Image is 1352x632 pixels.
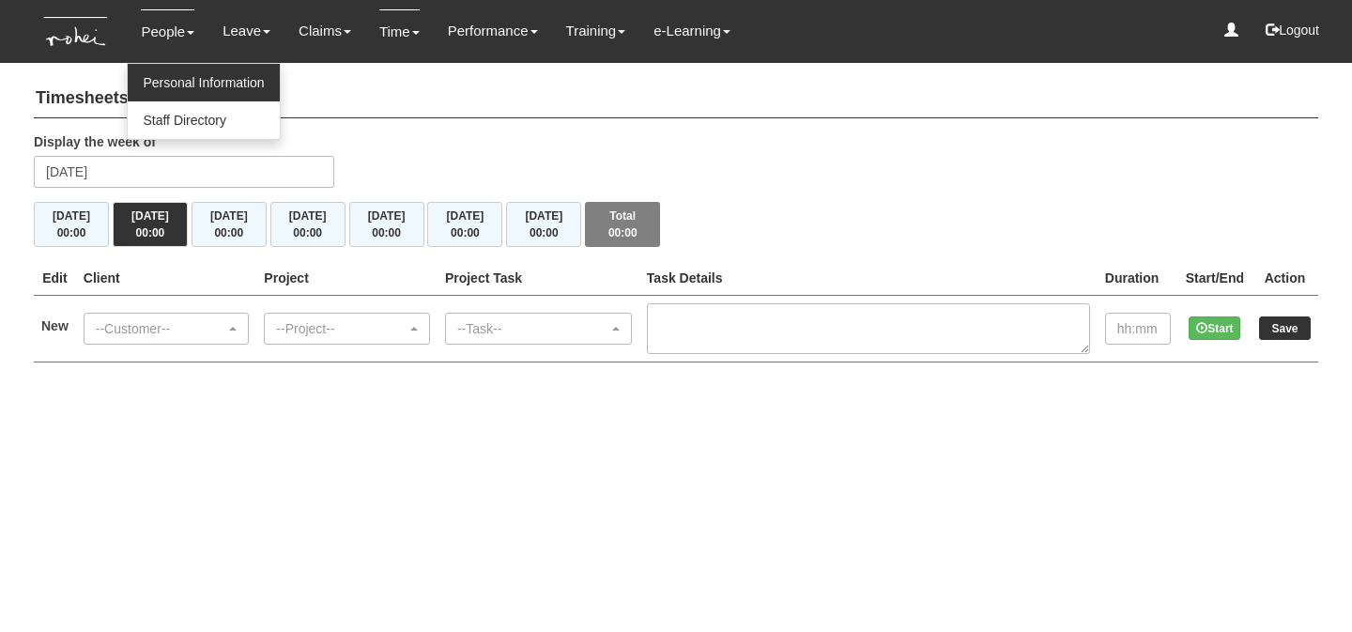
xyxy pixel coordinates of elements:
input: Save [1259,316,1311,340]
button: [DATE]00:00 [506,202,581,247]
span: 00:00 [530,226,559,239]
button: Logout [1252,8,1332,53]
a: Leave [223,9,270,53]
button: --Task-- [445,313,632,345]
button: [DATE]00:00 [349,202,424,247]
th: Project [256,261,438,296]
a: Personal Information [128,64,279,101]
th: Action [1252,261,1318,296]
th: Project Task [438,261,639,296]
button: --Customer-- [84,313,250,345]
button: [DATE]00:00 [270,202,346,247]
div: --Project-- [276,319,407,338]
a: Claims [299,9,351,53]
button: Total00:00 [585,202,660,247]
th: Client [76,261,257,296]
button: [DATE]00:00 [192,202,267,247]
a: Staff Directory [128,101,279,139]
th: Edit [34,261,76,296]
a: Time [379,9,420,54]
h4: Timesheets [34,80,1318,118]
div: --Customer-- [96,319,226,338]
input: hh:mm [1105,313,1171,345]
span: 00:00 [372,226,401,239]
th: Task Details [639,261,1098,296]
div: --Task-- [457,319,608,338]
th: Start/End [1178,261,1252,296]
button: Start [1189,316,1240,340]
button: [DATE]00:00 [113,202,188,247]
a: People [141,9,194,54]
button: [DATE]00:00 [427,202,502,247]
span: 00:00 [57,226,86,239]
a: Training [566,9,626,53]
button: [DATE]00:00 [34,202,109,247]
div: Timesheet Week Summary [34,202,1318,247]
label: New [41,316,69,335]
span: 00:00 [451,226,480,239]
a: Performance [448,9,538,53]
span: 00:00 [608,226,638,239]
span: 00:00 [136,226,165,239]
th: Duration [1098,261,1178,296]
span: 00:00 [214,226,243,239]
span: 00:00 [293,226,322,239]
button: --Project-- [264,313,430,345]
label: Display the week of [34,132,156,151]
a: e-Learning [653,9,730,53]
